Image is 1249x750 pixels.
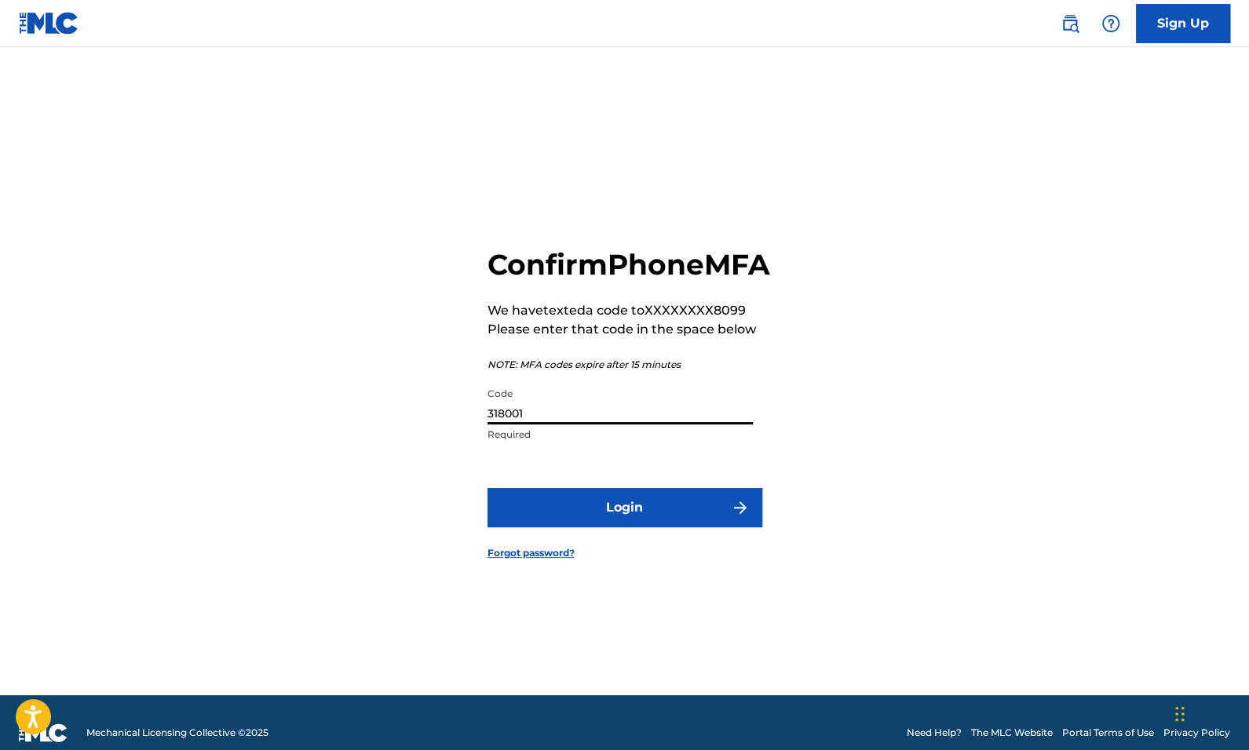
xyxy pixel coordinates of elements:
[1170,675,1249,750] iframe: Chat Widget
[731,498,750,517] img: f7272a7cc735f4ea7f67.svg
[488,358,770,372] p: NOTE: MFA codes expire after 15 minutes
[488,320,770,339] p: Please enter that code in the space below
[488,488,762,527] button: Login
[488,301,770,320] p: We have texted a code to XXXXXXXX8099
[1054,8,1086,39] a: Public Search
[86,726,268,740] span: Mechanical Licensing Collective © 2025
[1101,14,1120,33] img: help
[907,726,962,740] a: Need Help?
[1061,14,1079,33] img: search
[19,12,79,35] img: MLC Logo
[971,726,1053,740] a: The MLC Website
[1175,690,1185,737] div: Drag
[19,723,68,742] img: logo
[1095,8,1127,39] div: Help
[488,428,753,442] p: Required
[1163,726,1230,740] a: Privacy Policy
[488,546,575,560] a: Forgot password?
[1136,4,1230,43] a: Sign Up
[488,247,770,282] h2: Confirm Phone MFA
[1062,726,1154,740] a: Portal Terms of Use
